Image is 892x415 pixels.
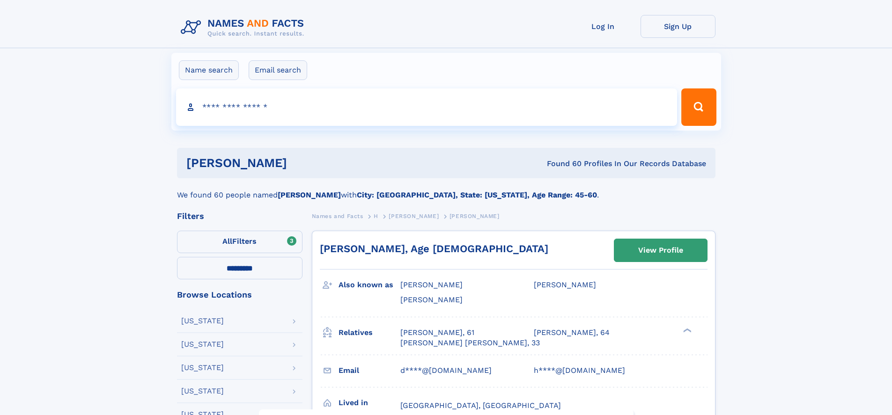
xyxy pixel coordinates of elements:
b: City: [GEOGRAPHIC_DATA], State: [US_STATE], Age Range: 45-60 [357,190,597,199]
a: [PERSON_NAME] [389,210,439,222]
a: [PERSON_NAME], 64 [534,328,610,338]
h3: Relatives [339,325,400,341]
label: Filters [177,231,302,253]
a: [PERSON_NAME], 61 [400,328,474,338]
a: [PERSON_NAME] [PERSON_NAME], 33 [400,338,540,348]
span: [PERSON_NAME] [400,295,463,304]
label: Name search [179,60,239,80]
div: Browse Locations [177,291,302,299]
div: We found 60 people named with . [177,178,715,201]
span: [PERSON_NAME] [450,213,500,219]
a: Log In [566,15,641,38]
div: Found 60 Profiles In Our Records Database [417,159,706,169]
h1: [PERSON_NAME] [186,157,417,169]
h3: Lived in [339,395,400,411]
div: [US_STATE] [181,364,224,371]
a: View Profile [614,239,707,262]
span: H [374,213,378,219]
div: Filters [177,212,302,220]
div: View Profile [638,240,683,261]
div: ❯ [681,327,692,333]
a: [PERSON_NAME], Age [DEMOGRAPHIC_DATA] [320,243,548,255]
span: [PERSON_NAME] [534,280,596,289]
div: [US_STATE] [181,387,224,395]
a: H [374,210,378,222]
b: [PERSON_NAME] [278,190,341,199]
span: [PERSON_NAME] [389,213,439,219]
a: Sign Up [641,15,715,38]
span: [GEOGRAPHIC_DATA], [GEOGRAPHIC_DATA] [400,401,561,410]
div: [US_STATE] [181,317,224,325]
span: [PERSON_NAME] [400,280,463,289]
span: All [222,237,232,246]
img: Logo Names and Facts [177,15,312,40]
div: [US_STATE] [181,341,224,348]
h3: Also known as [339,277,400,293]
h3: Email [339,363,400,379]
button: Search Button [681,88,716,126]
label: Email search [249,60,307,80]
input: search input [176,88,678,126]
a: Names and Facts [312,210,363,222]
